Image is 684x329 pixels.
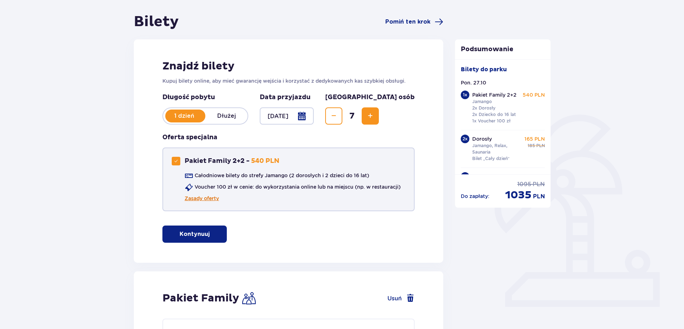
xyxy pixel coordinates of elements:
span: 1035 [505,188,532,202]
p: 1 dzień [163,112,205,120]
a: Pomiń ten krok [385,18,443,26]
p: 165 PLN [524,135,545,142]
p: Bilet „Cały dzień” [472,155,510,162]
h1: Bilety [134,13,179,31]
span: 185 [528,142,535,149]
p: Dorosły [472,135,492,142]
p: Voucher 100 zł w cenie: do wykorzystania online lub na miejscu (np. w restauracji) [195,183,401,190]
h3: Oferta specjalna [162,133,218,142]
p: Jamango, Relax, Saunaria [472,142,522,155]
p: Nastolatek [472,173,499,180]
p: Do zapłaty : [461,193,489,200]
span: PLN [536,142,545,149]
span: 7 [344,111,360,121]
p: Pon. 27.10 [461,79,486,86]
p: Długość pobytu [162,93,248,102]
span: Pomiń ten krok [385,18,430,26]
span: PLN [533,193,545,200]
p: 540 PLN [251,157,279,165]
div: 1 x [461,91,469,99]
p: Dłużej [205,112,248,120]
p: Kupuj bilety online, aby mieć gwarancję wejścia i korzystać z dedykowanych kas szybkiej obsługi. [162,77,415,84]
button: Zwiększ [362,107,379,125]
img: Family Icon [242,291,256,305]
p: 2x Dorosły 2x Dziecko do 16 lat 1x Voucher 100 zł [472,105,516,124]
p: 165 PLN [524,173,545,180]
p: Bilety do parku [461,66,507,73]
div: 1 x [461,172,469,181]
p: Jamango [472,98,492,105]
p: Całodniowe bilety do strefy Jamango (2 dorosłych i 2 dzieci do 16 lat) [195,172,369,179]
button: Usuń [387,294,415,303]
p: 540 PLN [523,91,545,98]
p: Kontynuuj [180,230,210,238]
h2: Znajdź bilety [162,59,415,73]
button: Zmniejsz [325,107,342,125]
span: 1095 [517,180,531,188]
p: Pakiet Family 2+2 [472,91,517,98]
a: Zasady oferty [185,195,219,202]
div: 2 x [461,135,469,143]
span: PLN [533,180,545,188]
p: [GEOGRAPHIC_DATA] osób [325,93,415,102]
p: Pakiet Family 2+2 - [185,157,250,165]
p: Data przyjazdu [260,93,311,102]
h2: Pakiet Family [162,291,239,305]
p: Podsumowanie [455,45,551,54]
button: Kontynuuj [162,226,227,243]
